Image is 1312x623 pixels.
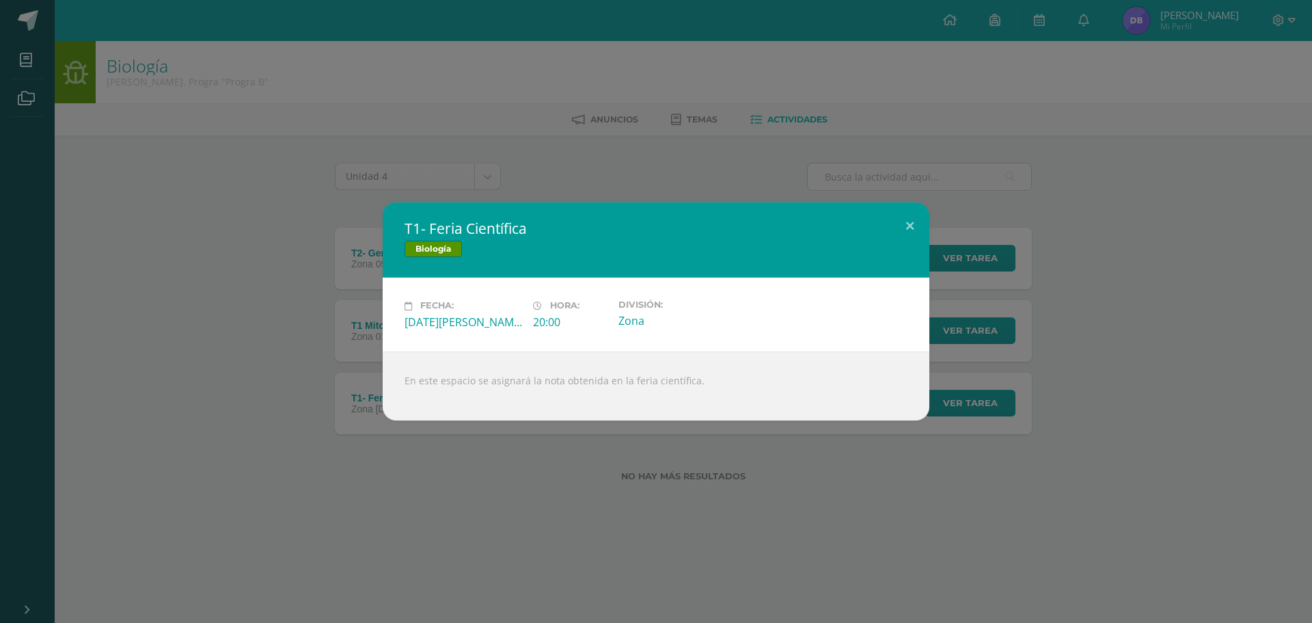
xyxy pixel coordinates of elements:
span: Hora: [550,301,579,311]
div: Zona [618,313,736,328]
div: [DATE][PERSON_NAME] [405,315,522,330]
div: En este espacio se asignará la nota obtenida en la feria científica. [383,352,929,421]
h2: T1- Feria Científica [405,219,907,238]
span: Fecha: [420,301,454,311]
label: División: [618,300,736,310]
span: Biología [405,241,462,257]
button: Close (Esc) [890,202,929,249]
div: 20:00 [533,315,607,330]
